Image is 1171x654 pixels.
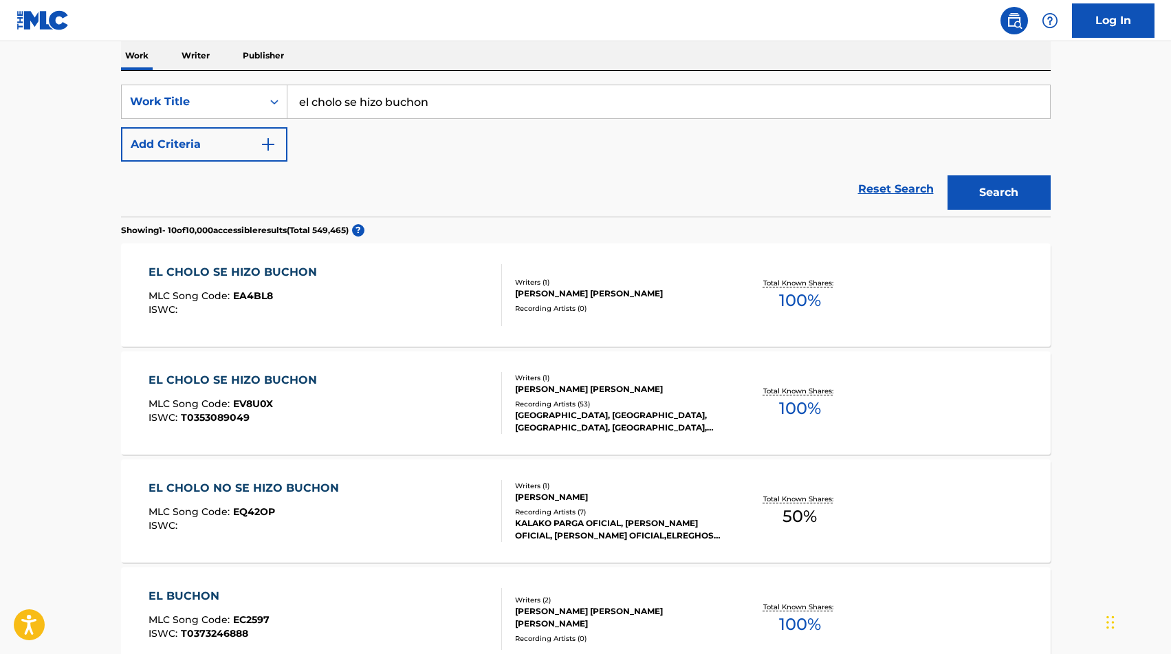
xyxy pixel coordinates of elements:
span: T0353089049 [181,411,250,424]
span: MLC Song Code : [149,505,233,518]
button: Add Criteria [121,127,287,162]
p: Showing 1 - 10 of 10,000 accessible results (Total 549,465 ) [121,224,349,237]
div: Arrastrar [1106,602,1115,643]
img: 9d2ae6d4665cec9f34b9.svg [260,136,276,153]
p: Total Known Shares: [763,602,837,612]
span: ISWC : [149,519,181,532]
span: EV8U0X [233,397,273,410]
div: [PERSON_NAME] [PERSON_NAME] [515,287,723,300]
div: Recording Artists ( 0 ) [515,633,723,644]
p: Total Known Shares: [763,386,837,396]
div: [GEOGRAPHIC_DATA], [GEOGRAPHIC_DATA], [GEOGRAPHIC_DATA], [GEOGRAPHIC_DATA], [GEOGRAPHIC_DATA] [515,409,723,434]
span: MLC Song Code : [149,397,233,410]
span: ISWC : [149,303,181,316]
span: 100 % [779,288,821,313]
div: Writers ( 1 ) [515,277,723,287]
span: ISWC : [149,411,181,424]
p: Total Known Shares: [763,278,837,288]
span: ISWC : [149,627,181,640]
a: Public Search [1000,7,1028,34]
img: search [1006,12,1022,29]
span: 100 % [779,396,821,421]
div: Work Title [130,94,254,110]
span: 50 % [783,504,817,529]
div: Help [1036,7,1064,34]
a: EL CHOLO NO SE HIZO BUCHONMLC Song Code:EQ42OPISWC:Writers (1)[PERSON_NAME]Recording Artists (7)K... [121,459,1051,563]
img: MLC Logo [17,10,69,30]
a: EL CHOLO SE HIZO BUCHONMLC Song Code:EA4BL8ISWC:Writers (1)[PERSON_NAME] [PERSON_NAME]Recording A... [121,243,1051,347]
a: EL CHOLO SE HIZO BUCHONMLC Song Code:EV8U0XISWC:T0353089049Writers (1)[PERSON_NAME] [PERSON_NAME]... [121,351,1051,455]
div: KALAKO PARGA OFICIAL, [PERSON_NAME] OFICIAL, [PERSON_NAME] OFICIAL,ELREGHOSG, [PERSON_NAME] OFICI... [515,517,723,542]
span: MLC Song Code : [149,290,233,302]
div: Writers ( 1 ) [515,373,723,383]
span: EC2597 [233,613,270,626]
div: EL BUCHON [149,588,270,604]
p: Work [121,41,153,70]
iframe: Chat Widget [1102,588,1171,654]
div: Widget de chat [1102,588,1171,654]
a: Reset Search [851,174,941,204]
div: [PERSON_NAME] [515,491,723,503]
p: Total Known Shares: [763,494,837,504]
img: help [1042,12,1058,29]
div: [PERSON_NAME] [PERSON_NAME] [PERSON_NAME] [515,605,723,630]
span: EQ42OP [233,505,275,518]
div: Recording Artists ( 7 ) [515,507,723,517]
div: Writers ( 2 ) [515,595,723,605]
button: Search [948,175,1051,210]
div: Writers ( 1 ) [515,481,723,491]
span: EA4BL8 [233,290,273,302]
span: MLC Song Code : [149,613,233,626]
div: EL CHOLO SE HIZO BUCHON [149,264,324,281]
div: Recording Artists ( 0 ) [515,303,723,314]
a: Log In [1072,3,1154,38]
span: 100 % [779,612,821,637]
div: EL CHOLO NO SE HIZO BUCHON [149,480,346,497]
span: ? [352,224,364,237]
div: EL CHOLO SE HIZO BUCHON [149,372,324,389]
div: Recording Artists ( 53 ) [515,399,723,409]
form: Search Form [121,85,1051,217]
p: Writer [177,41,214,70]
span: T0373246888 [181,627,248,640]
div: [PERSON_NAME] [PERSON_NAME] [515,383,723,395]
p: Publisher [239,41,288,70]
